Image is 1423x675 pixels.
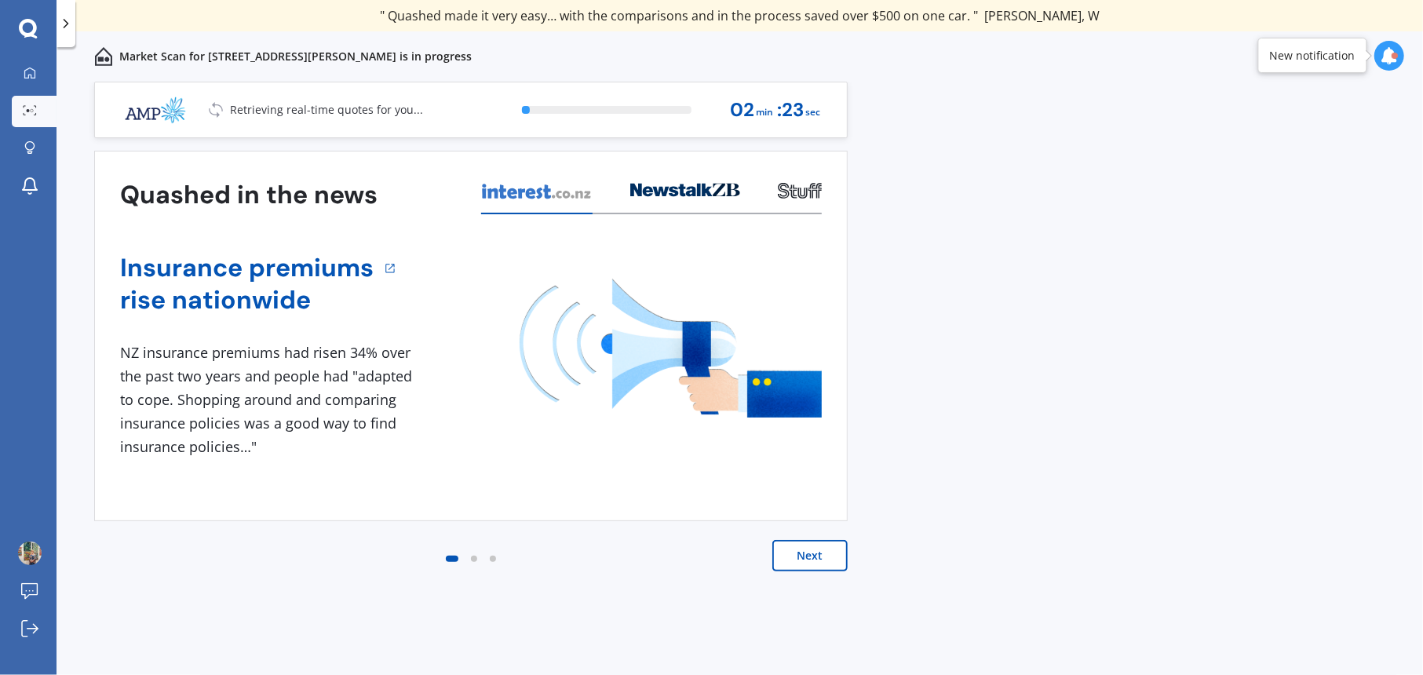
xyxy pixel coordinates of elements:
h3: Quashed in the news [120,179,378,211]
span: : 23 [778,100,805,121]
img: ACg8ocLa4_HLoTOhpkx-fKU8hguYqggPq2-U17d-4J00in2heO76Qano=s96-c [18,542,42,565]
span: min [757,102,774,123]
span: sec [806,102,821,123]
div: New notification [1270,48,1355,64]
span: 02 [731,100,755,121]
p: Retrieving real-time quotes for you... [230,102,423,118]
a: rise nationwide [120,284,374,316]
img: media image [520,279,822,418]
img: home-and-contents.b802091223b8502ef2dd.svg [94,47,113,66]
button: Next [772,540,848,571]
p: Market Scan for [STREET_ADDRESS][PERSON_NAME] is in progress [119,49,472,64]
a: Insurance premiums [120,252,374,284]
div: NZ insurance premiums had risen 34% over the past two years and people had "adapted to cope. Shop... [120,341,418,458]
